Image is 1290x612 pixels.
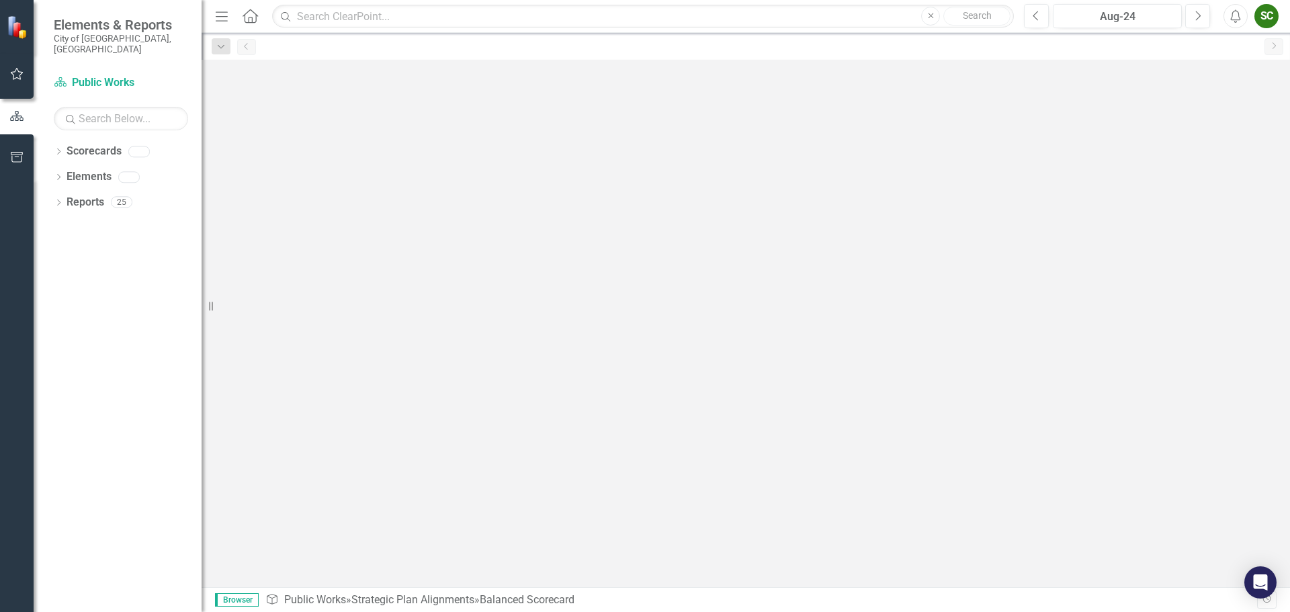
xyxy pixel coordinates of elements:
small: City of [GEOGRAPHIC_DATA], [GEOGRAPHIC_DATA] [54,33,188,55]
button: Search [943,7,1010,26]
div: 25 [111,197,132,208]
a: Reports [67,195,104,210]
div: Open Intercom Messenger [1244,566,1277,599]
button: Aug-24 [1053,4,1182,28]
a: Elements [67,169,112,185]
div: Aug-24 [1058,9,1177,25]
a: Public Works [54,75,188,91]
span: Browser [215,593,259,607]
span: Search [963,10,992,21]
a: Strategic Plan Alignments [351,593,474,606]
span: Elements & Reports [54,17,188,33]
a: Public Works [284,593,346,606]
div: » » [265,593,1257,608]
div: Balanced Scorecard [480,593,574,606]
a: Scorecards [67,144,122,159]
button: SC [1254,4,1279,28]
input: Search ClearPoint... [272,5,1014,28]
img: ClearPoint Strategy [7,15,30,38]
input: Search Below... [54,107,188,130]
